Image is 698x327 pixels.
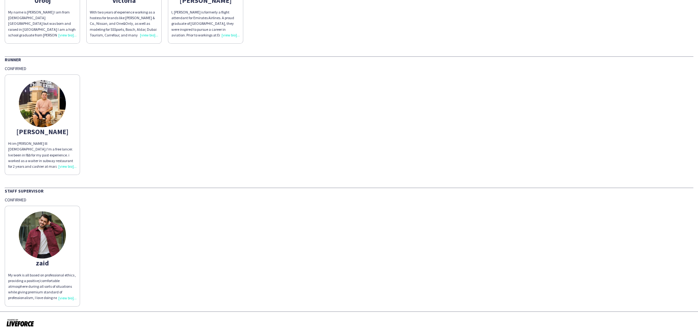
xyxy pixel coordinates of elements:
[171,9,240,38] div: I, [PERSON_NAME] is formerly a flight attendant for Emirates Airlines. A proud graduate of [GEOGR...
[8,260,77,266] div: zaid
[6,318,34,327] img: Powered by Liveforce
[8,129,77,134] div: [PERSON_NAME]
[5,197,693,203] div: Confirmed
[8,141,77,169] div: Hi im [PERSON_NAME] lll [DEMOGRAPHIC_DATA].I’m a free lancer. Ive been in f&b for my past experie...
[19,211,66,259] img: thumb-0abc8545-ac6c-4045-9ff6-bf7ec7d3b2d0.jpg
[8,9,77,38] div: My name is [PERSON_NAME] I am from [DEMOGRAPHIC_DATA] [GEOGRAPHIC_DATA] but was born and raised i...
[19,80,66,127] img: thumb-6630fac6b2d70.jpeg
[5,188,693,194] div: Staff Supervisor
[5,66,693,71] div: Confirmed
[8,272,77,301] div: My work is all based on professional ethics , providing a positive/comfortable atmosphere during ...
[5,56,693,63] div: Runner
[90,9,158,38] div: With two years of experience working as a hostess for brands like [PERSON_NAME] & Co., Nissan, an...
